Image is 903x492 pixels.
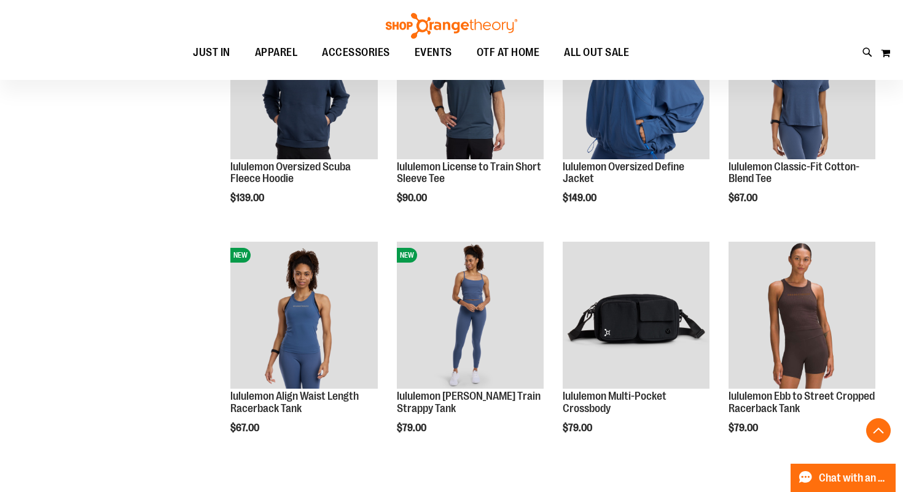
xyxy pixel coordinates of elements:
[563,242,709,389] img: lululemon Multi-Pocket Crossbody
[563,423,594,434] span: $79.00
[397,423,428,434] span: $79.00
[415,39,452,66] span: EVENTS
[729,161,859,185] a: lululemon Classic-Fit Cotton-Blend Tee
[397,248,417,263] span: NEW
[557,236,716,465] div: product
[563,242,709,391] a: lululemon Multi-Pocket Crossbody
[729,242,875,389] img: lululemon Ebb to Street Cropped Racerback Tank
[230,242,377,391] a: lululemon Align Waist Length Racerback TankNEW
[397,390,541,415] a: lululemon [PERSON_NAME] Train Strappy Tank
[230,161,351,185] a: lululemon Oversized Scuba Fleece Hoodie
[563,192,598,204] span: $149.00
[563,161,684,185] a: lululemon Oversized Define Jacket
[391,236,550,465] div: product
[397,161,541,185] a: lululemon License to Train Short Sleeve Tee
[397,242,544,389] img: lululemon Wunder Train Strappy Tank
[557,6,716,235] div: product
[397,12,544,159] img: lululemon License to Train Short Sleeve Tee
[397,12,544,161] a: lululemon License to Train Short Sleeve TeeNEW
[563,390,666,415] a: lululemon Multi-Pocket Crossbody
[819,472,888,484] span: Chat with an Expert
[193,39,230,66] span: JUST IN
[791,464,896,492] button: Chat with an Expert
[729,242,875,391] a: lululemon Ebb to Street Cropped Racerback Tank
[564,39,629,66] span: ALL OUT SALE
[230,390,359,415] a: lululemon Align Waist Length Racerback Tank
[230,12,377,161] a: lululemon Oversized Scuba Fleece HoodieNEW
[255,39,298,66] span: APPAREL
[230,248,251,263] span: NEW
[729,12,875,161] a: lululemon Classic-Fit Cotton-Blend TeeNEW
[563,12,709,161] a: lululemon Oversized Define JacketNEW
[397,242,544,391] a: lululemon Wunder Train Strappy TankNEW
[729,423,760,434] span: $79.00
[866,418,891,443] button: Back To Top
[722,236,881,465] div: product
[230,192,266,204] span: $139.00
[322,39,390,66] span: ACCESSORIES
[397,192,429,204] span: $90.00
[384,13,519,39] img: Shop Orangetheory
[224,6,383,235] div: product
[729,390,875,415] a: lululemon Ebb to Street Cropped Racerback Tank
[563,12,709,159] img: lululemon Oversized Define Jacket
[230,242,377,389] img: lululemon Align Waist Length Racerback Tank
[729,12,875,159] img: lululemon Classic-Fit Cotton-Blend Tee
[722,6,881,235] div: product
[729,192,759,204] span: $67.00
[224,236,383,465] div: product
[477,39,540,66] span: OTF AT HOME
[391,6,550,235] div: product
[230,423,261,434] span: $67.00
[230,12,377,159] img: lululemon Oversized Scuba Fleece Hoodie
